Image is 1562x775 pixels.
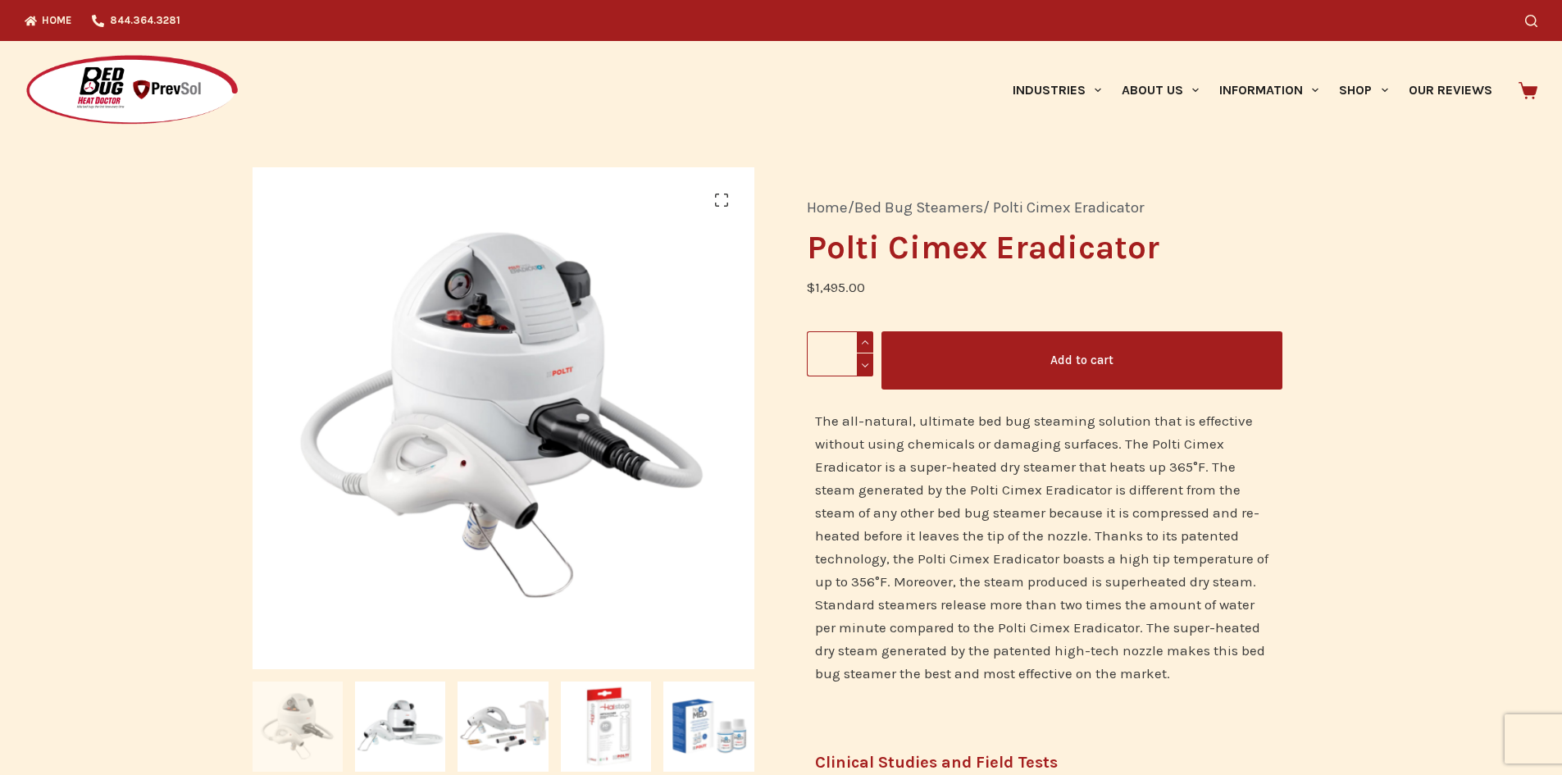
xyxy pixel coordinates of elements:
nav: Breadcrumb [807,195,1282,221]
input: Product quantity [807,331,874,376]
p: The all-natural, ultimate bed bug steaming solution that is effective without using chemicals or ... [815,409,1274,686]
img: Prevsol/Bed Bug Heat Doctor [25,54,239,127]
a: View full-screen image gallery [705,184,738,217]
h5: Clinical Studies and Field Tests [815,750,1274,775]
button: Search [1525,15,1537,27]
img: The Polti Cimex Eradicator bed bug steamer for pest professionals [253,167,754,669]
a: Information [1209,41,1329,139]
a: Our Reviews [1398,41,1502,139]
button: Add to cart [881,331,1282,390]
a: About Us [1111,41,1209,139]
img: The Polti Cimex Bed Bug Steamer with Steam Disinfecting Nozzle [355,682,445,772]
bdi: 1,495.00 [807,279,865,295]
nav: Primary [1002,41,1502,139]
img: Polti Cimex Eradicator Kit including nozzle, hpmed, and kalstop [458,682,548,772]
a: Shop [1329,41,1398,139]
a: Bed Bug Steamers [854,198,983,217]
a: Home [807,198,848,217]
img: Kalstop Limescale Prevention for use with Polti Cimex Eradicator [561,682,651,772]
a: Industries [1002,41,1111,139]
span: $ [807,279,815,295]
img: HPMed Solution for use with Polti Cimex Eradicator [663,682,754,772]
h1: Polti Cimex Eradicator [807,231,1282,264]
img: The Polti Cimex Eradicator bed bug steamer for pest professionals [253,682,343,772]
